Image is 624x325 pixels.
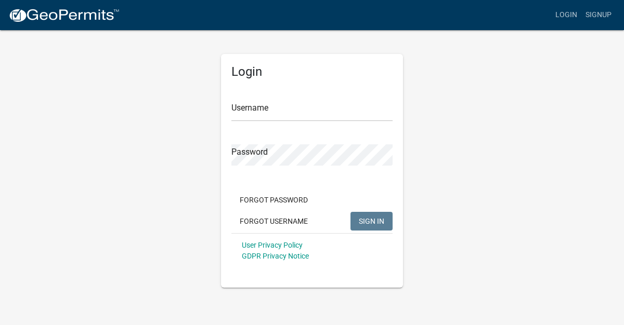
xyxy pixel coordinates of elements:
[359,216,384,225] span: SIGN IN
[231,191,316,209] button: Forgot Password
[242,241,303,249] a: User Privacy Policy
[242,252,309,260] a: GDPR Privacy Notice
[551,5,581,25] a: Login
[231,64,393,79] h5: Login
[350,212,393,231] button: SIGN IN
[581,5,616,25] a: Signup
[231,212,316,231] button: Forgot Username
